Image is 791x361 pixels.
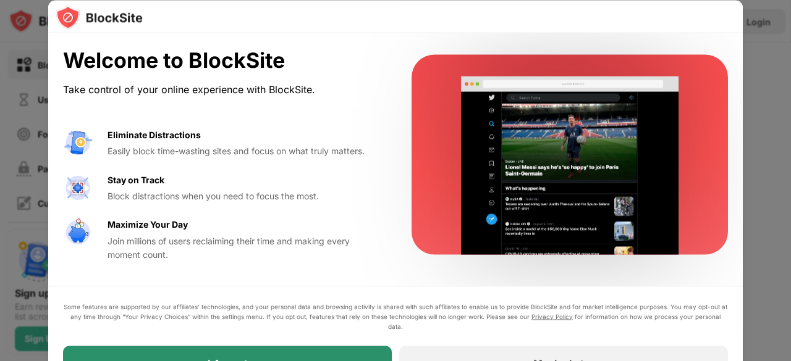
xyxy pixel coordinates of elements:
div: Stay on Track [108,173,164,186]
div: Some features are supported by our affiliates’ technologies, and your personal data and browsing ... [63,301,728,331]
img: value-safe-time.svg [63,218,93,247]
div: Welcome to BlockSite [63,48,382,73]
img: value-focus.svg [63,173,93,202]
div: Block distractions when you need to focus the most. [108,189,382,202]
a: Privacy Policy [531,312,573,320]
img: value-avoid-distractions.svg [63,128,93,157]
div: Maximize Your Day [108,218,188,231]
div: Take control of your online experience with BlockSite. [63,80,382,98]
div: Eliminate Distractions [108,128,201,141]
div: Join millions of users reclaiming their time and making every moment count. [108,234,382,262]
div: Easily block time-wasting sites and focus on what truly matters. [108,144,382,158]
img: logo-blocksite.svg [56,5,143,30]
